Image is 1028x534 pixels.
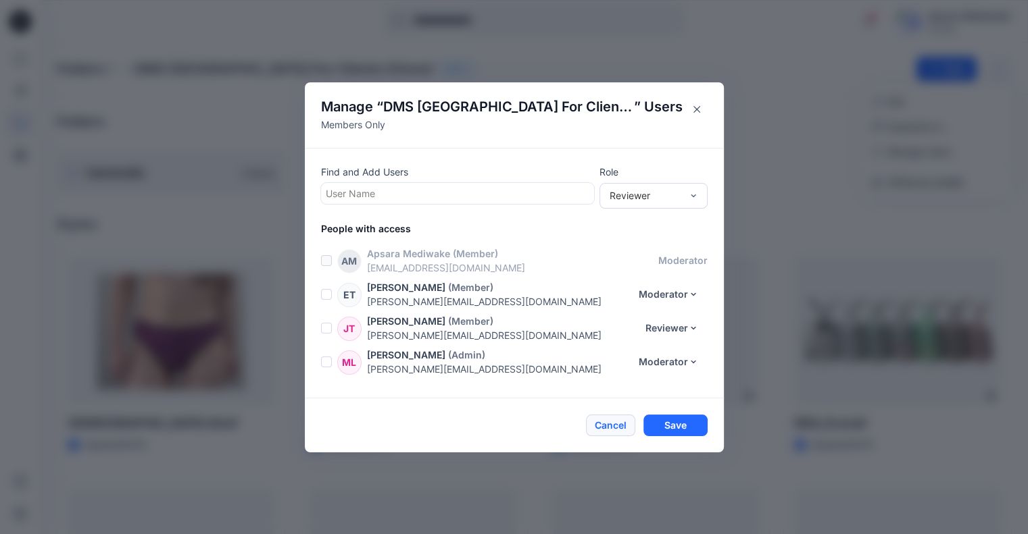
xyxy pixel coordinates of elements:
[321,117,708,132] p: Members Only
[637,317,708,339] button: Reviewer
[367,348,445,362] p: [PERSON_NAME]
[337,317,362,341] div: JT
[367,328,637,342] p: [PERSON_NAME][EMAIL_ADDRESS][DOMAIN_NAME]
[658,253,708,267] p: moderator
[321,99,708,115] h4: Manage “ ” Users
[321,221,724,236] p: People with access
[337,283,362,307] div: ET
[448,280,493,294] p: (Member)
[453,246,498,261] p: (Member)
[337,350,362,375] div: ML
[448,314,493,328] p: (Member)
[367,294,630,309] p: [PERSON_NAME][EMAIL_ADDRESS][DOMAIN_NAME]
[610,188,681,203] div: Reviewer
[448,348,485,362] p: (Admin)
[383,99,635,115] span: DMS [GEOGRAPHIC_DATA] For Clients (Clone)
[337,249,362,273] div: AM
[630,284,708,305] button: Moderator
[367,261,658,275] p: [EMAIL_ADDRESS][DOMAIN_NAME]
[321,165,594,179] p: Find and Add Users
[686,99,708,120] button: Close
[599,165,708,179] p: Role
[586,415,635,436] button: Cancel
[367,314,445,328] p: [PERSON_NAME]
[367,362,630,376] p: [PERSON_NAME][EMAIL_ADDRESS][DOMAIN_NAME]
[643,415,708,436] button: Save
[367,280,445,294] p: [PERSON_NAME]
[367,246,450,261] p: Apsara Mediwake
[630,351,708,373] button: Moderator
